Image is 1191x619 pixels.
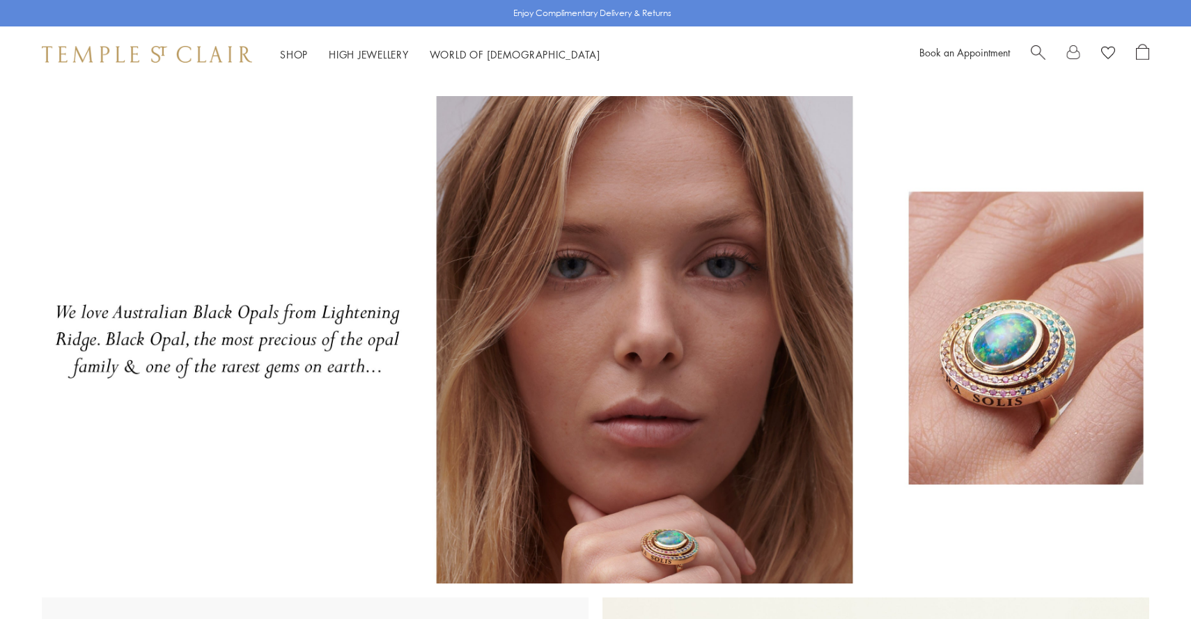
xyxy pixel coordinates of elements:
a: World of [DEMOGRAPHIC_DATA]World of [DEMOGRAPHIC_DATA] [430,47,600,61]
img: Temple St. Clair [42,46,252,63]
a: High JewelleryHigh Jewellery [329,47,409,61]
a: Open Shopping Bag [1136,44,1149,65]
a: Book an Appointment [919,45,1010,59]
p: Enjoy Complimentary Delivery & Returns [513,6,671,20]
iframe: Gorgias live chat messenger [1121,554,1177,605]
a: View Wishlist [1101,44,1115,65]
a: Search [1031,44,1045,65]
a: ShopShop [280,47,308,61]
nav: Main navigation [280,46,600,63]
